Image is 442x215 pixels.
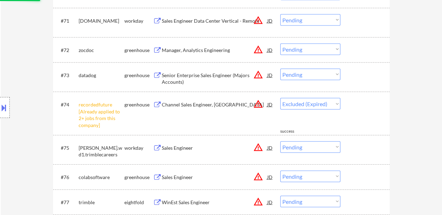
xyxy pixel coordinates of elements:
[267,141,274,154] div: JD
[162,101,267,108] div: Channel Sales Engineer, [GEOGRAPHIC_DATA]
[162,72,267,86] div: Senior Enterprise Sales Engineer (Majors Accounts)
[253,172,263,181] button: warning_amber
[267,44,274,56] div: JD
[253,15,263,25] button: warning_amber
[79,17,124,24] div: [DOMAIN_NAME]
[253,142,263,152] button: warning_amber
[267,14,274,27] div: JD
[79,199,124,206] div: trimble
[61,174,73,181] div: #76
[124,47,153,54] div: greenhouse
[61,199,73,206] div: #77
[124,199,153,206] div: eightfold
[280,128,308,134] div: success
[162,47,267,54] div: Manager, Analytics Engineering
[253,45,263,54] button: warning_amber
[267,171,274,183] div: JD
[267,196,274,208] div: JD
[162,17,267,24] div: Sales Engineer Data Center Vertical - Remote
[124,144,153,151] div: workday
[162,144,267,151] div: Sales Engineer
[253,70,263,80] button: warning_amber
[253,99,263,109] button: warning_amber
[79,174,124,181] div: colabsoftware
[253,197,263,207] button: warning_amber
[162,174,267,181] div: Sales Engineer
[61,17,73,24] div: #71
[267,69,274,81] div: JD
[124,101,153,108] div: greenhouse
[124,174,153,181] div: greenhouse
[162,199,267,206] div: WinEst Sales Engineer
[267,98,274,111] div: JD
[124,17,153,24] div: workday
[124,72,153,79] div: greenhouse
